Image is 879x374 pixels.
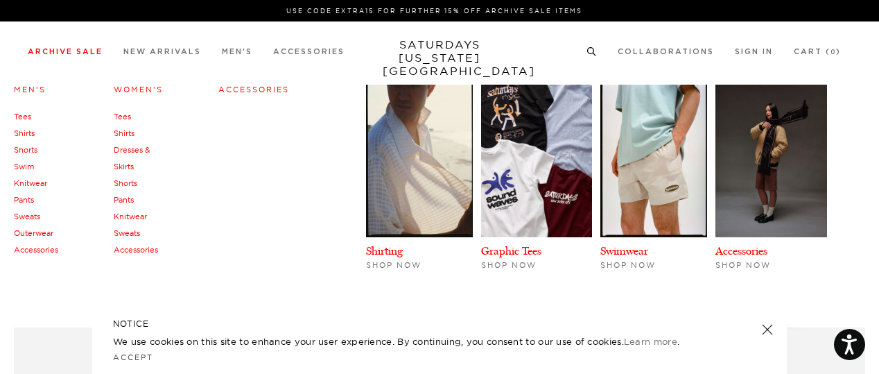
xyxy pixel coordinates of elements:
[383,38,497,78] a: SATURDAYS[US_STATE][GEOGRAPHIC_DATA]
[715,244,767,257] a: Accessories
[14,145,37,155] a: Shorts
[114,112,131,121] a: Tees
[33,6,835,16] p: Use Code EXTRA15 for Further 15% Off Archive Sale Items
[14,212,40,221] a: Sweats
[624,336,677,347] a: Learn more
[14,162,34,171] a: Swim
[14,195,34,205] a: Pants
[114,85,163,94] a: Women's
[618,48,714,56] a: Collaborations
[14,245,58,255] a: Accessories
[366,244,403,257] a: Shirting
[794,48,841,56] a: Cart (0)
[14,228,53,238] a: Outerwear
[114,228,140,238] a: Sweats
[830,49,836,56] small: 0
[114,245,158,255] a: Accessories
[14,128,35,138] a: Shirts
[273,48,345,56] a: Accessories
[114,212,147,221] a: Knitwear
[735,48,773,56] a: Sign In
[481,244,541,257] a: Graphic Tees
[600,244,648,257] a: Swimwear
[114,145,150,171] a: Dresses & Skirts
[113,318,766,330] h5: NOTICE
[14,178,47,188] a: Knitwear
[14,85,46,94] a: Men's
[113,352,153,362] a: Accept
[114,128,134,138] a: Shirts
[218,85,289,94] a: Accessories
[114,195,134,205] a: Pants
[28,48,103,56] a: Archive Sale
[14,112,31,121] a: Tees
[114,178,137,188] a: Shorts
[113,334,717,348] p: We use cookies on this site to enhance your user experience. By continuing, you consent to our us...
[123,48,201,56] a: New Arrivals
[222,48,252,56] a: Men's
